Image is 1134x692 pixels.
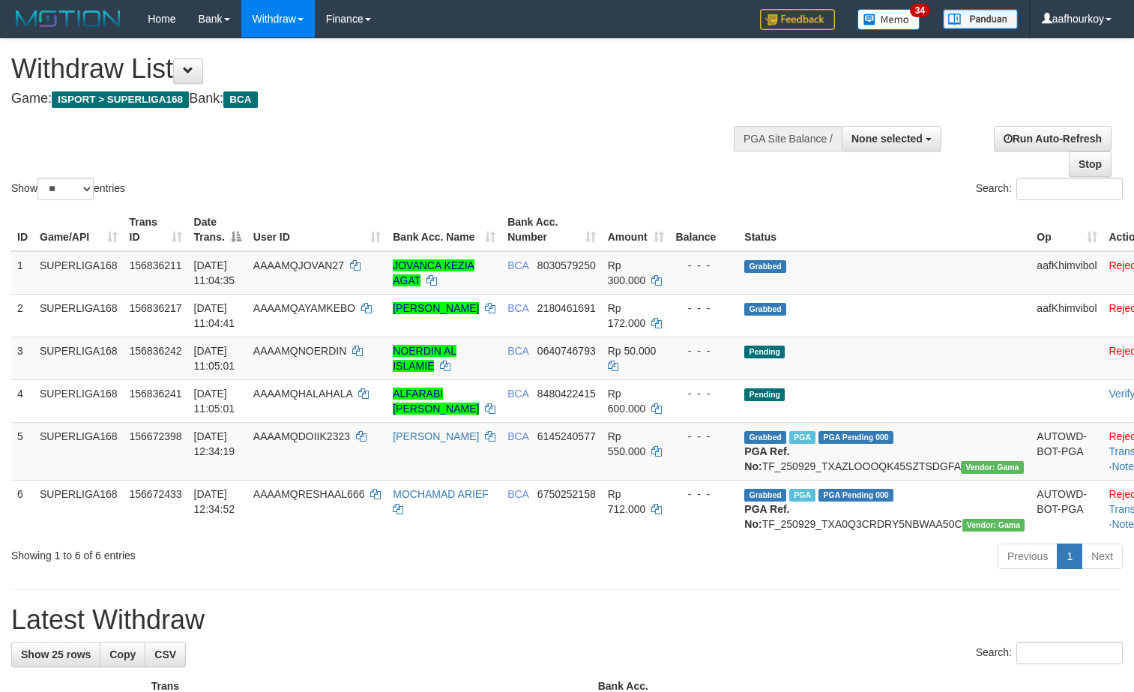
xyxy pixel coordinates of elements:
[670,208,739,251] th: Balance
[961,461,1024,474] span: Vendor URL: https://trx31.1velocity.biz
[130,488,182,500] span: 156672433
[194,388,235,415] span: [DATE] 11:05:01
[962,519,1025,532] span: Vendor URL: https://trx31.1velocity.biz
[1112,518,1134,530] a: Note
[537,345,596,357] span: Copy 0640746793 to clipboard
[738,422,1031,480] td: TF_250929_TXAZLOOOQK45SZTSDGFA
[602,208,670,251] th: Amount: activate to sort column ascending
[247,208,387,251] th: User ID: activate to sort column ascending
[501,208,602,251] th: Bank Acc. Number: activate to sort column ascending
[744,503,789,530] b: PGA Ref. No:
[857,9,920,30] img: Button%20Memo.svg
[744,388,785,401] span: Pending
[608,345,657,357] span: Rp 50.000
[130,388,182,400] span: 156836241
[253,488,365,500] span: AAAAMQRESHAAL666
[744,489,786,502] span: Grabbed
[1031,294,1103,337] td: aafKhimvibol
[11,542,461,563] div: Showing 1 to 6 of 6 entries
[1031,422,1103,480] td: AUTOWD-BOT-PGA
[676,258,733,273] div: - - -
[608,259,646,286] span: Rp 300.000
[537,388,596,400] span: Copy 8480422415 to clipboard
[34,208,124,251] th: Game/API: activate to sort column ascending
[1069,151,1112,177] a: Stop
[11,91,741,106] h4: Game: Bank:
[393,430,479,442] a: [PERSON_NAME]
[21,649,91,661] span: Show 25 rows
[676,487,733,502] div: - - -
[608,302,646,329] span: Rp 172.000
[738,208,1031,251] th: Status
[842,126,941,151] button: None selected
[34,422,124,480] td: SUPERLIGA168
[393,388,479,415] a: ALFARABI [PERSON_NAME]
[608,430,646,457] span: Rp 550.000
[608,388,646,415] span: Rp 600.000
[11,251,34,295] td: 1
[943,9,1018,29] img: panduan.png
[11,605,1123,635] h1: Latest Withdraw
[11,480,34,538] td: 6
[194,430,235,457] span: [DATE] 12:34:19
[676,301,733,316] div: - - -
[676,386,733,401] div: - - -
[223,91,257,108] span: BCA
[253,259,344,271] span: AAAAMQJOVAN27
[34,337,124,379] td: SUPERLIGA168
[11,337,34,379] td: 3
[1031,480,1103,538] td: AUTOWD-BOT-PGA
[34,480,124,538] td: SUPERLIGA168
[994,126,1112,151] a: Run Auto-Refresh
[11,54,741,84] h1: Withdraw List
[194,259,235,286] span: [DATE] 11:04:35
[818,431,893,444] span: PGA Pending
[124,208,188,251] th: Trans ID: activate to sort column ascending
[253,430,350,442] span: AAAAMQDOIIK2323
[744,346,785,358] span: Pending
[11,379,34,422] td: 4
[11,294,34,337] td: 2
[34,294,124,337] td: SUPERLIGA168
[34,251,124,295] td: SUPERLIGA168
[393,259,474,286] a: JOVANCA KEZIA AGAT
[194,488,235,515] span: [DATE] 12:34:52
[109,649,136,661] span: Copy
[507,430,528,442] span: BCA
[145,642,186,667] a: CSV
[253,302,355,314] span: AAAAMQAYAMKEBO
[194,345,235,372] span: [DATE] 11:05:01
[1112,460,1134,472] a: Note
[387,208,501,251] th: Bank Acc. Name: activate to sort column ascending
[393,302,479,314] a: [PERSON_NAME]
[507,388,528,400] span: BCA
[608,488,646,515] span: Rp 712.000
[537,488,596,500] span: Copy 6750252158 to clipboard
[1016,642,1123,664] input: Search:
[253,345,346,357] span: AAAAMQNOERDIN
[789,489,815,502] span: Marked by aafsoycanthlai
[130,430,182,442] span: 156672398
[11,178,125,200] label: Show entries
[734,126,842,151] div: PGA Site Balance /
[976,642,1123,664] label: Search:
[1057,544,1082,569] a: 1
[154,649,176,661] span: CSV
[760,9,835,30] img: Feedback.jpg
[537,430,596,442] span: Copy 6145240577 to clipboard
[507,259,528,271] span: BCA
[11,208,34,251] th: ID
[998,544,1058,569] a: Previous
[537,302,596,314] span: Copy 2180461691 to clipboard
[11,642,100,667] a: Show 25 rows
[1031,208,1103,251] th: Op: activate to sort column ascending
[744,431,786,444] span: Grabbed
[253,388,352,400] span: AAAAMQHALAHALA
[676,343,733,358] div: - - -
[789,431,815,444] span: Marked by aafsoycanthlai
[11,7,125,30] img: MOTION_logo.png
[507,488,528,500] span: BCA
[393,345,456,372] a: NOERDIN AL ISLAMIE
[1082,544,1123,569] a: Next
[744,445,789,472] b: PGA Ref. No:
